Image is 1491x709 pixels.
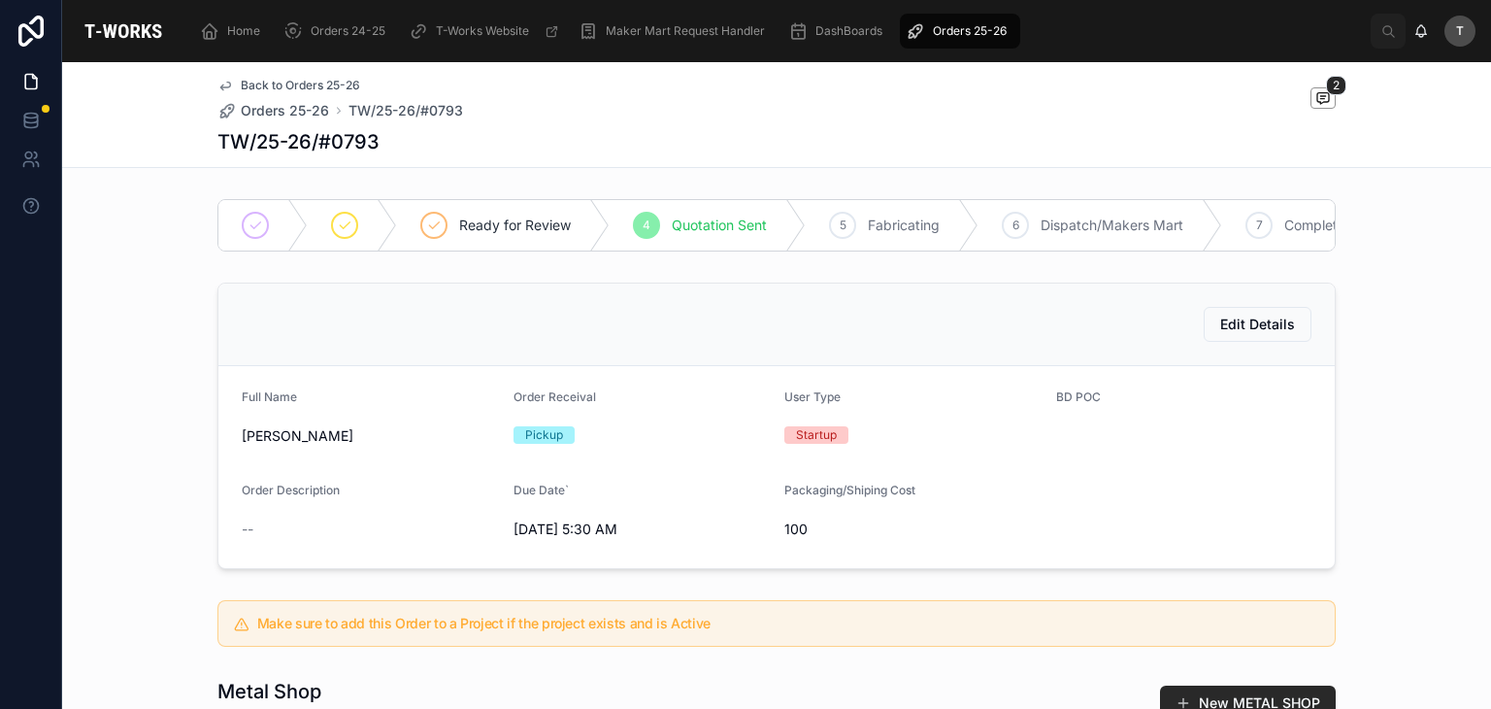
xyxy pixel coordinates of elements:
[1284,216,1345,235] span: Complete
[242,483,340,497] span: Order Description
[840,218,846,233] span: 5
[241,101,329,120] span: Orders 25-26
[184,10,1371,52] div: scrollable content
[217,101,329,120] a: Orders 25-26
[573,14,779,49] a: Maker Mart Request Handler
[784,483,915,497] span: Packaging/Shiping Cost
[1456,23,1464,39] span: T
[257,617,1319,630] h5: Make sure to add this Order to a Project if the project exists and is Active
[514,389,596,404] span: Order Receival
[217,78,360,93] a: Back to Orders 25-26
[796,426,837,444] div: Startup
[782,14,896,49] a: DashBoards
[1220,315,1295,334] span: Edit Details
[1056,389,1101,404] span: BD POC
[1256,218,1263,233] span: 7
[217,128,380,155] h1: TW/25-26/#0793
[606,23,765,39] span: Maker Mart Request Handler
[525,426,563,444] div: Pickup
[459,216,571,235] span: Ready for Review
[815,23,882,39] span: DashBoards
[933,23,1007,39] span: Orders 25-26
[784,520,1041,539] span: 100
[403,14,569,49] a: T-Works Website
[1204,307,1311,342] button: Edit Details
[217,678,348,705] h1: Metal Shop
[784,389,841,404] span: User Type
[227,23,260,39] span: Home
[1310,87,1336,112] button: 2
[194,14,274,49] a: Home
[672,216,767,235] span: Quotation Sent
[1041,216,1183,235] span: Dispatch/Makers Mart
[1326,76,1346,95] span: 2
[868,216,940,235] span: Fabricating
[242,426,498,446] span: [PERSON_NAME]
[78,16,169,47] img: App logo
[278,14,399,49] a: Orders 24-25
[242,520,253,539] span: --
[900,14,1020,49] a: Orders 25-26
[242,389,297,404] span: Full Name
[348,101,463,120] a: TW/25-26/#0793
[643,218,650,233] span: 4
[436,23,529,39] span: T-Works Website
[241,78,360,93] span: Back to Orders 25-26
[311,23,385,39] span: Orders 24-25
[514,520,770,539] span: [DATE] 5:30 AM
[1012,218,1019,233] span: 6
[514,483,569,497] span: Due Date`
